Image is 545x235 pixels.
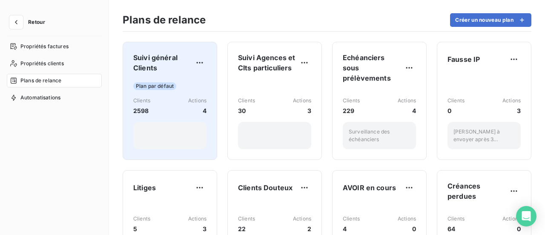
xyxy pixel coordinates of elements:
span: Clients [343,97,360,104]
p: Surveillance des échéanciers [349,128,410,143]
span: Propriétés factures [20,43,69,50]
span: Suivi Agences et Clts particuliers [238,52,298,73]
span: Suivi général Clients [133,52,193,73]
span: 64 [447,224,465,233]
span: Plans de relance [20,77,61,84]
span: 0 [447,106,465,115]
span: 0 [398,224,416,233]
span: Clients [343,215,360,223]
span: Actions [398,97,416,104]
span: 22 [238,224,255,233]
a: Automatisations [7,91,102,104]
span: 4 [188,106,207,115]
span: Actions [502,215,521,223]
span: Automatisations [20,94,60,102]
span: Plan par défaut [133,82,176,90]
span: Actions [188,215,207,223]
span: Litiges [133,183,156,193]
span: 2 [293,224,311,233]
a: Propriétés clients [7,57,102,70]
p: [PERSON_NAME] à envoyer après 3 relances écrites [453,128,515,143]
span: Actions [293,97,311,104]
span: Clients Douteux [238,183,293,193]
span: 229 [343,106,360,115]
span: 3 [188,224,207,233]
button: Retour [7,15,52,29]
button: Créer un nouveau plan [450,13,531,27]
span: 4 [398,106,416,115]
span: Actions [188,97,207,104]
div: Open Intercom Messenger [516,206,536,226]
span: Actions [293,215,311,223]
span: Fausse IP [447,54,480,64]
span: Clients [238,97,255,104]
span: Actions [398,215,416,223]
span: 0 [502,224,521,233]
span: 2598 [133,106,150,115]
span: 5 [133,224,150,233]
span: Actions [502,97,521,104]
span: Echéanciers sous prélèvements [343,52,402,83]
span: Clients [447,215,465,223]
span: AVOIR en cours [343,183,396,193]
h3: Plans de relance [123,12,206,28]
a: Plans de relance [7,74,102,87]
span: Clients [133,97,150,104]
span: Clients [447,97,465,104]
span: 30 [238,106,255,115]
span: 4 [343,224,360,233]
a: Propriétés factures [7,40,102,53]
span: Retour [28,20,45,25]
span: 3 [502,106,521,115]
span: Propriétés clients [20,60,64,67]
span: Clients [133,215,150,223]
span: Créances perdues [447,181,507,201]
span: Clients [238,215,255,223]
span: 3 [293,106,311,115]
